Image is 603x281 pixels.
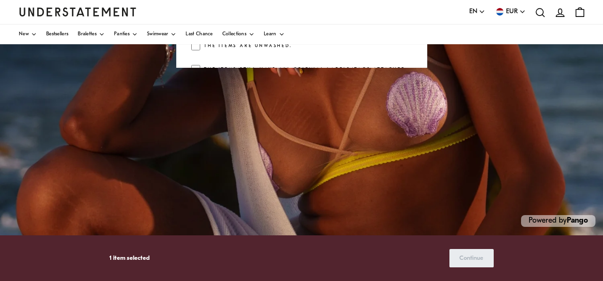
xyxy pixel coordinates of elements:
span: Swimwear [147,32,168,37]
span: Collections [222,32,246,37]
button: EUR [495,7,526,17]
a: Panties [114,24,138,44]
a: Swimwear [147,24,176,44]
label: The items still have all original labels/tags attached. [200,65,407,74]
p: Powered by [521,215,595,227]
span: Panties [114,32,130,37]
a: Bralettes [78,24,105,44]
span: EN [469,7,477,17]
span: Learn [264,32,277,37]
a: New [19,24,37,44]
a: Collections [222,24,254,44]
a: Learn [264,24,285,44]
span: Bestsellers [46,32,68,37]
span: New [19,32,29,37]
a: Understatement Homepage [19,8,137,16]
button: EN [469,7,485,17]
span: Bralettes [78,32,97,37]
a: Bestsellers [46,24,68,44]
span: EUR [506,7,518,17]
label: The items are unwashed. [200,41,292,51]
a: Pango [567,217,588,225]
span: Last Chance [186,32,212,37]
a: Last Chance [186,24,212,44]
